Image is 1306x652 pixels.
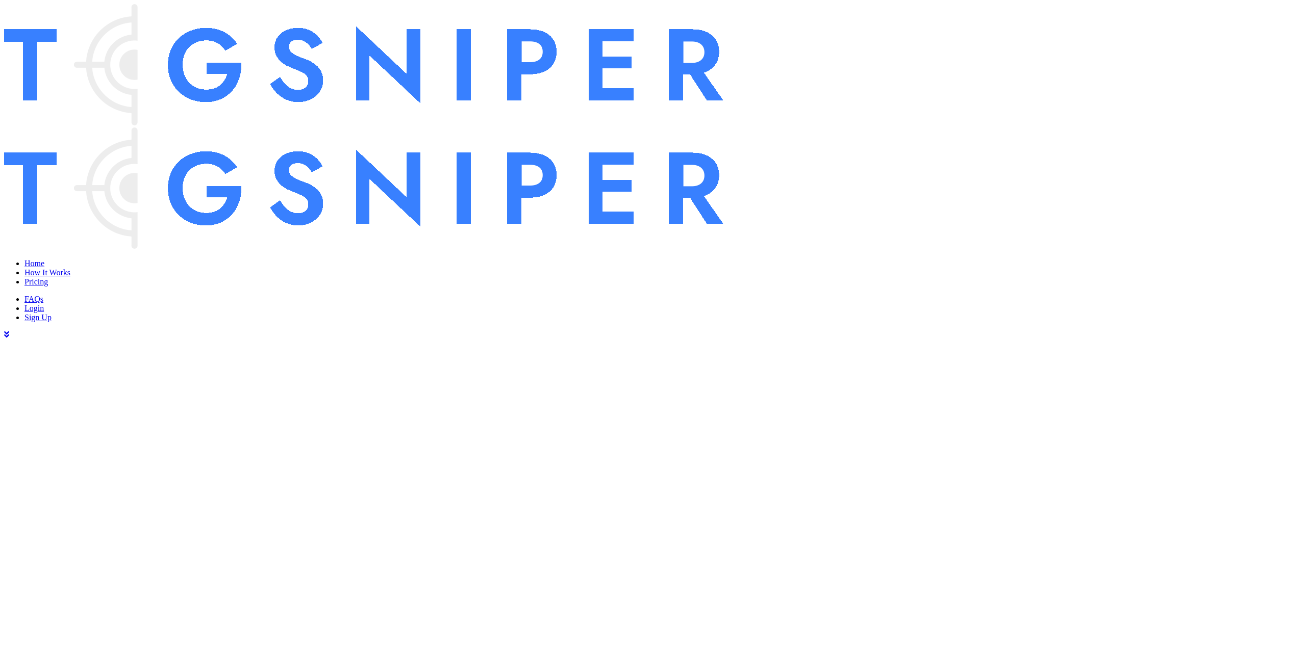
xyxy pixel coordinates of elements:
[24,304,1302,313] a: Login
[24,295,1302,304] a: FAQs
[24,259,1302,268] a: Home
[24,313,1302,322] a: Sign Up
[4,127,723,249] img: TCGSniper.com
[4,4,723,125] img: TCGSniper.com
[24,277,1302,286] a: Pricing
[24,268,1302,277] a: How It Works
